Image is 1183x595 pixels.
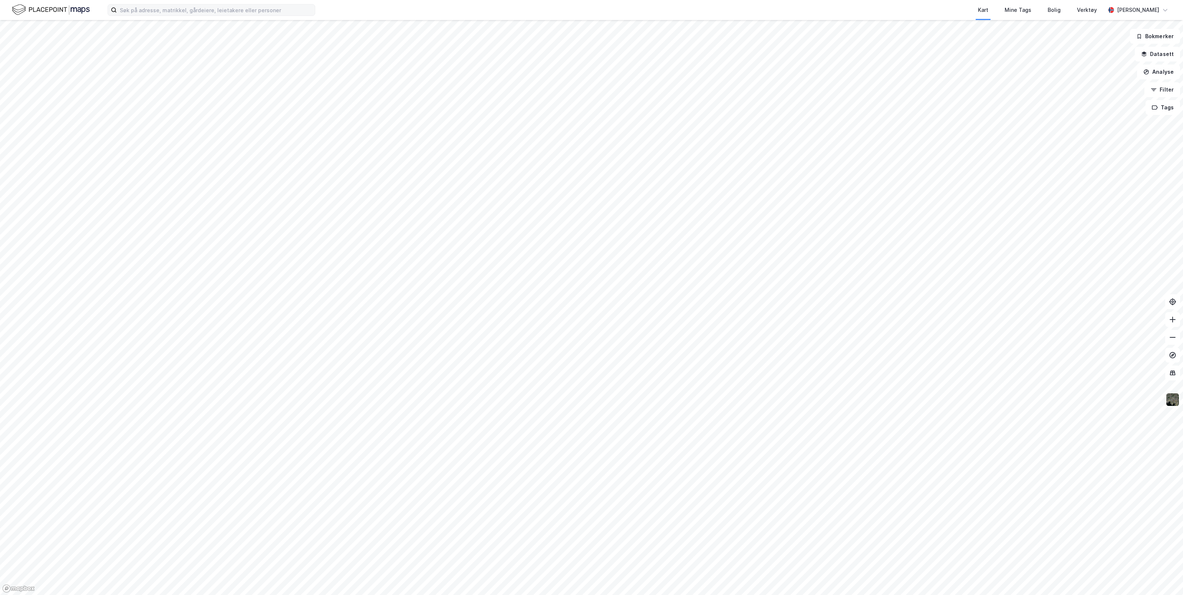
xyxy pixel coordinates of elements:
[1048,6,1061,14] div: Bolig
[117,4,315,16] input: Søk på adresse, matrikkel, gårdeiere, leietakere eller personer
[1146,559,1183,595] iframe: Chat Widget
[1005,6,1031,14] div: Mine Tags
[1117,6,1159,14] div: [PERSON_NAME]
[978,6,988,14] div: Kart
[12,3,90,16] img: logo.f888ab2527a4732fd821a326f86c7f29.svg
[1077,6,1097,14] div: Verktøy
